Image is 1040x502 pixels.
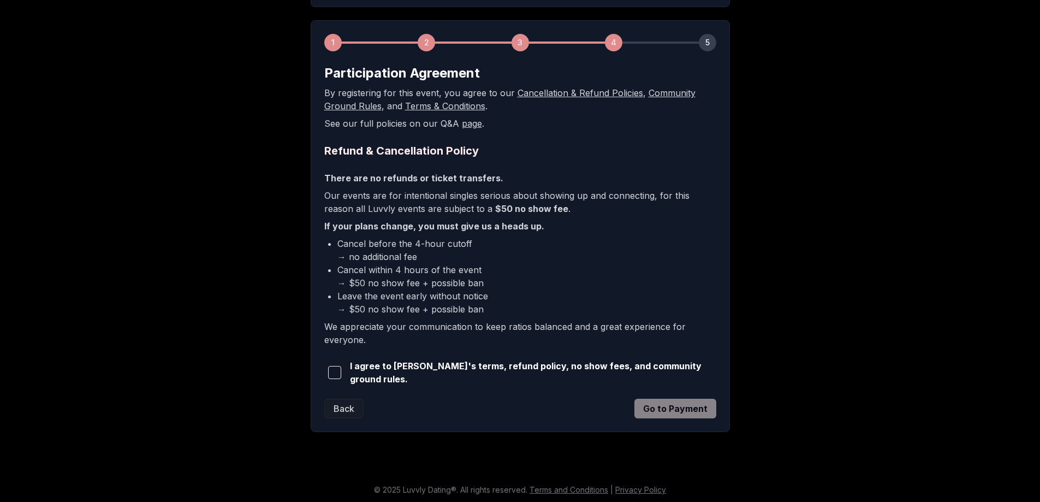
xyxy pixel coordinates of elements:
[324,172,716,185] p: There are no refunds or ticket transfers.
[518,87,643,98] a: Cancellation & Refund Policies
[350,359,716,386] span: I agree to [PERSON_NAME]'s terms, refund policy, no show fees, and community ground rules.
[530,485,608,494] a: Terms and Conditions
[418,34,435,51] div: 2
[495,203,568,214] b: $50 no show fee
[605,34,622,51] div: 4
[699,34,716,51] div: 5
[324,399,364,418] button: Back
[324,189,716,215] p: Our events are for intentional singles serious about showing up and connecting, for this reason a...
[324,220,716,233] p: If your plans change, you must give us a heads up.
[324,64,716,82] h2: Participation Agreement
[615,485,666,494] a: Privacy Policy
[405,101,485,111] a: Terms & Conditions
[324,117,716,130] p: See our full policies on our Q&A .
[324,143,716,158] h2: Refund & Cancellation Policy
[610,485,613,494] span: |
[324,34,342,51] div: 1
[337,290,716,316] li: Leave the event early without notice → $50 no show fee + possible ban
[324,320,716,346] p: We appreciate your communication to keep ratios balanced and a great experience for everyone.
[337,263,716,290] li: Cancel within 4 hours of the event → $50 no show fee + possible ban
[512,34,529,51] div: 3
[337,237,716,263] li: Cancel before the 4-hour cutoff → no additional fee
[462,118,482,129] a: page
[324,86,716,113] p: By registering for this event, you agree to our , , and .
